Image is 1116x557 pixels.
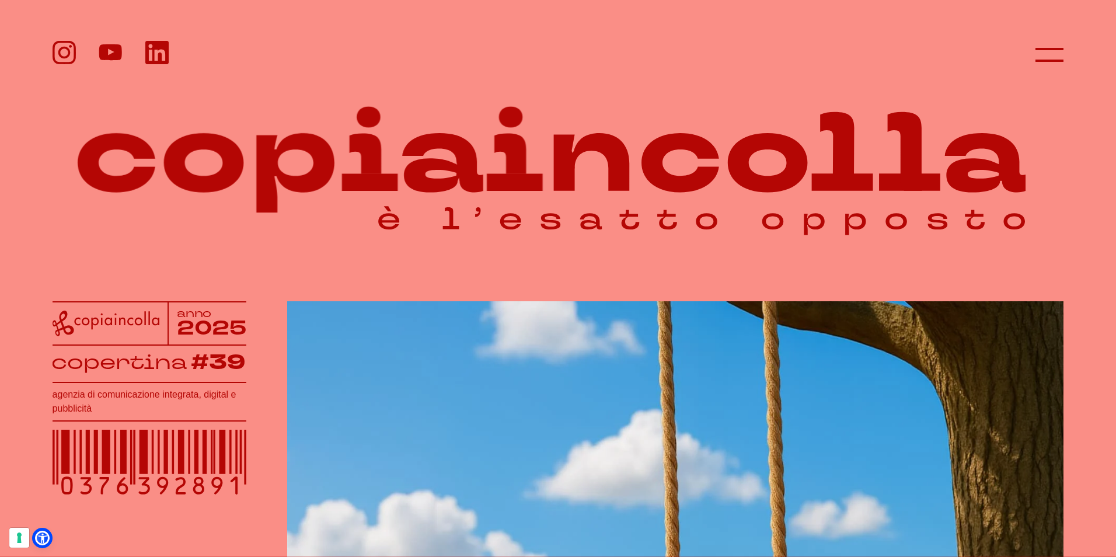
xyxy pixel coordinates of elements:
tspan: #39 [191,348,246,377]
tspan: anno [177,306,212,321]
h1: agenzia di comunicazione integrata, digital e pubblicità [53,388,247,416]
button: Le tue preferenze relative al consenso per le tecnologie di tracciamento [9,528,29,548]
tspan: 2025 [177,315,247,342]
a: Open Accessibility Menu [35,531,50,545]
tspan: copertina [51,349,187,375]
